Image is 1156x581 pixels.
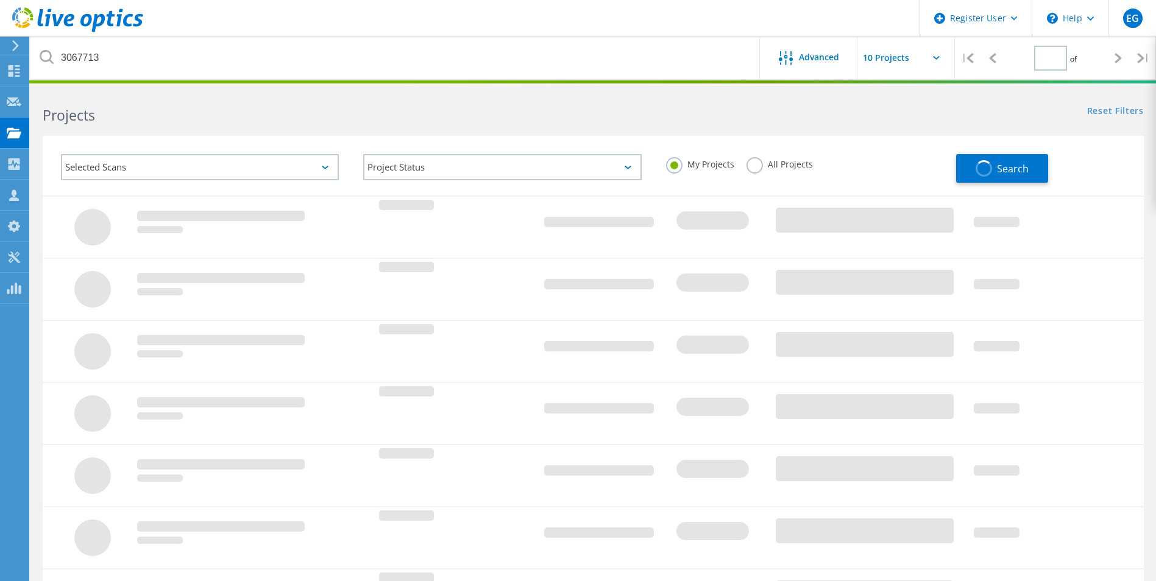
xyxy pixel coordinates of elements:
[799,53,839,62] span: Advanced
[1131,37,1156,80] div: |
[1087,107,1144,117] a: Reset Filters
[61,154,339,180] div: Selected Scans
[956,154,1048,183] button: Search
[1126,13,1139,23] span: EG
[1047,13,1058,24] svg: \n
[363,154,641,180] div: Project Status
[997,162,1029,175] span: Search
[666,157,734,169] label: My Projects
[1070,54,1077,64] span: of
[746,157,813,169] label: All Projects
[955,37,980,80] div: |
[12,26,143,34] a: Live Optics Dashboard
[43,105,95,125] b: Projects
[30,37,761,79] input: Search projects by name, owner, ID, company, etc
